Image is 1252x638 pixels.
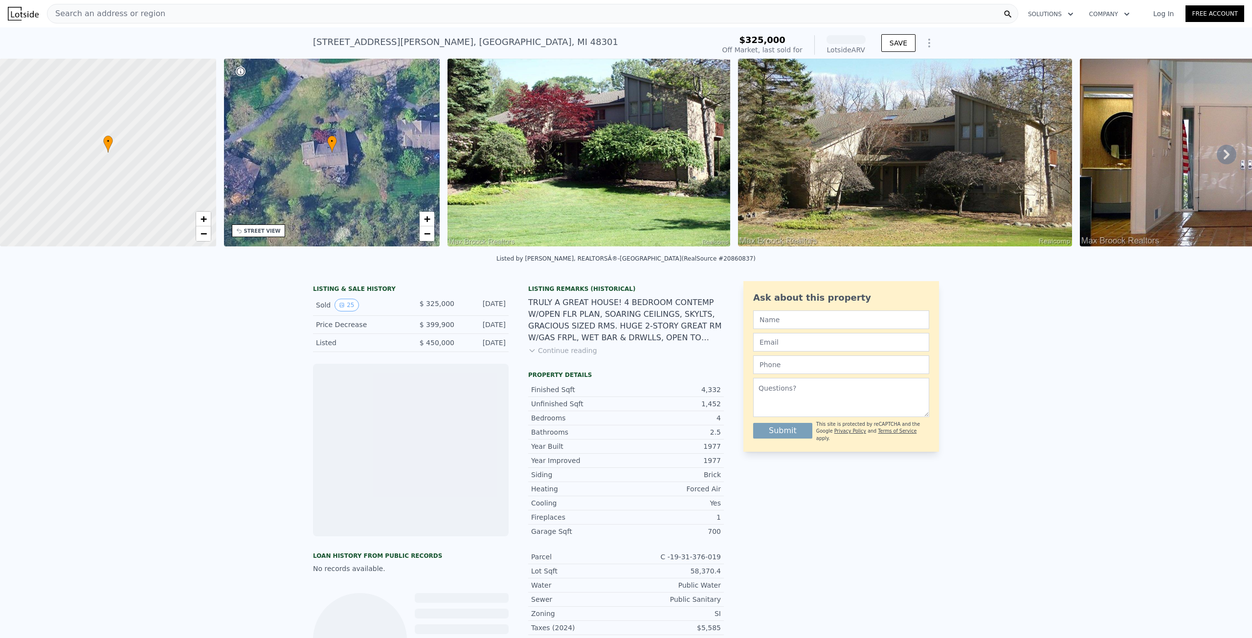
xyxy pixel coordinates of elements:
div: Price Decrease [316,320,403,330]
span: − [200,227,206,240]
div: • [327,135,337,153]
div: Ask about this property [753,291,929,305]
div: Property details [528,371,724,379]
input: Email [753,333,929,352]
div: Cooling [531,498,626,508]
div: 1977 [626,456,721,465]
a: Zoom in [196,212,211,226]
div: This site is protected by reCAPTCHA and the Google and apply. [816,421,929,442]
input: Name [753,310,929,329]
button: SAVE [881,34,916,52]
div: STREET VIEW [244,227,281,235]
div: Lotside ARV [827,45,866,55]
span: $ 325,000 [420,300,454,308]
div: Water [531,580,626,590]
div: Finished Sqft [531,385,626,395]
div: [DATE] [462,320,506,330]
a: Zoom out [420,226,434,241]
div: SI [626,609,721,618]
a: Free Account [1185,5,1244,22]
div: Lot Sqft [531,566,626,576]
a: Log In [1141,9,1185,19]
div: Forced Air [626,484,721,494]
div: Sewer [531,594,626,604]
div: Loan history from public records [313,552,509,560]
div: 700 [626,527,721,536]
div: Listed by [PERSON_NAME], REALTORSÂ®-[GEOGRAPHIC_DATA] (RealSource #20860837) [496,255,756,262]
div: 1 [626,512,721,522]
button: Solutions [1020,5,1081,23]
span: − [424,227,430,240]
div: No records available. [313,564,509,573]
span: $ 450,000 [420,339,454,347]
a: Privacy Policy [834,428,866,434]
button: Submit [753,423,812,439]
div: Listed [316,338,403,348]
div: $5,585 [626,623,721,633]
div: [DATE] [462,299,506,311]
div: 2.5 [626,427,721,437]
img: Sale: 166930897 Parcel: 58638108 [447,59,730,246]
span: + [424,213,430,225]
div: Sold [316,299,403,311]
div: TRULY A GREAT HOUSE! 4 BEDROOM CONTEMP W/OPEN FLR PLAN, SOARING CEILINGS, SKYLTS, GRACIOUS SIZED ... [528,297,724,344]
div: 1,452 [626,399,721,409]
a: Zoom in [420,212,434,226]
a: Terms of Service [878,428,917,434]
div: Garage Sqft [531,527,626,536]
div: Unfinished Sqft [531,399,626,409]
div: Zoning [531,609,626,618]
div: Taxes (2024) [531,623,626,633]
span: Search an address or region [47,8,165,20]
a: Zoom out [196,226,211,241]
span: + [200,213,206,225]
img: Sale: 166930897 Parcel: 58638108 [738,59,1073,246]
div: Year Improved [531,456,626,465]
button: Continue reading [528,346,597,355]
div: [STREET_ADDRESS][PERSON_NAME] , [GEOGRAPHIC_DATA] , MI 48301 [313,35,618,49]
div: 4,332 [626,385,721,395]
div: LISTING & SALE HISTORY [313,285,509,295]
div: [DATE] [462,338,506,348]
div: Bedrooms [531,413,626,423]
div: Parcel [531,552,626,562]
div: Off Market, last sold for [722,45,803,55]
span: $ 399,900 [420,321,454,329]
div: Siding [531,470,626,480]
div: 58,370.4 [626,566,721,576]
div: Public Water [626,580,721,590]
div: 1977 [626,441,721,451]
img: Lotside [8,7,39,21]
button: View historical data [335,299,358,311]
div: Heating [531,484,626,494]
input: Phone [753,355,929,374]
div: Brick [626,470,721,480]
div: Year Built [531,441,626,451]
div: Fireplaces [531,512,626,522]
span: • [103,137,113,146]
button: Show Options [919,33,939,53]
button: Company [1081,5,1138,23]
span: • [327,137,337,146]
div: Public Sanitary [626,594,721,604]
div: 4 [626,413,721,423]
div: Yes [626,498,721,508]
div: • [103,135,113,153]
div: Bathrooms [531,427,626,437]
div: Listing Remarks (Historical) [528,285,724,293]
span: $325,000 [739,35,785,45]
div: C -19-31-376-019 [626,552,721,562]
